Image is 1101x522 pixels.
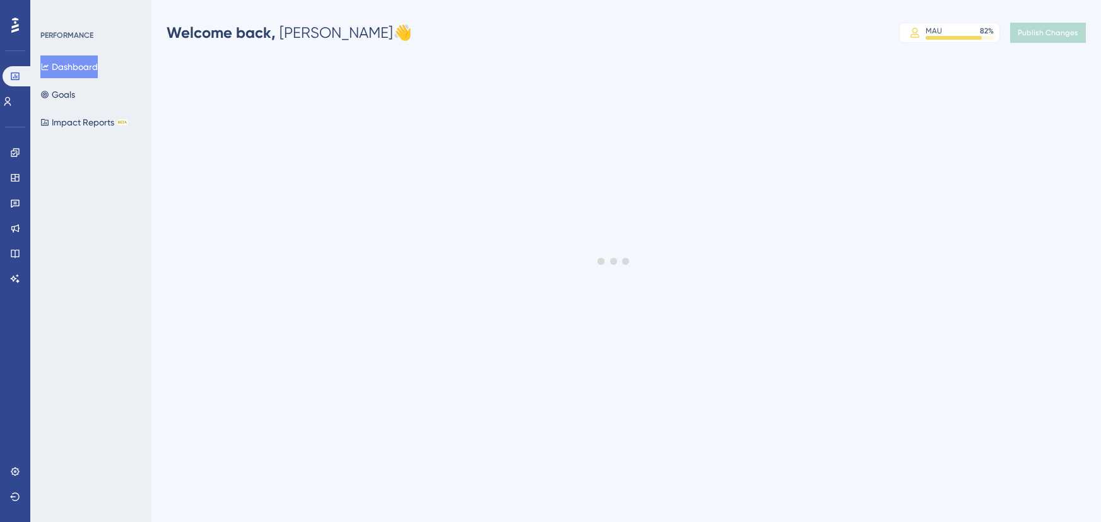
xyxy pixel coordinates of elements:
button: Goals [40,83,75,106]
div: MAU [926,26,942,36]
span: Publish Changes [1018,28,1078,38]
button: Publish Changes [1010,23,1086,43]
div: 82 % [980,26,994,36]
div: PERFORMANCE [40,30,93,40]
button: Dashboard [40,55,98,78]
span: Welcome back, [167,23,276,42]
button: Impact ReportsBETA [40,111,128,134]
div: [PERSON_NAME] 👋 [167,23,412,43]
div: BETA [117,119,128,125]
